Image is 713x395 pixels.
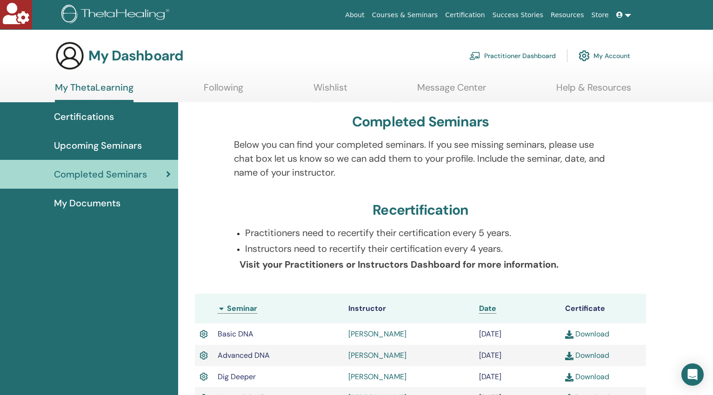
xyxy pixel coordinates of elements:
a: Date [479,303,496,314]
a: [PERSON_NAME] [348,350,406,360]
h3: Recertification [373,202,468,218]
td: [DATE] [474,323,560,345]
a: About [341,7,368,24]
a: [PERSON_NAME] [348,329,406,339]
b: Visit your Practitioners or Instructors Dashboard for more information. [240,258,559,270]
img: generic-user-icon.jpg [55,41,85,71]
a: My Account [579,46,630,66]
span: Certifications [54,110,114,124]
img: Active Certificate [200,371,208,383]
td: [DATE] [474,345,560,366]
a: My ThetaLearning [55,82,133,102]
a: Success Stories [489,7,547,24]
th: Instructor [344,294,474,323]
a: [PERSON_NAME] [348,372,406,382]
a: Courses & Seminars [368,7,442,24]
img: Active Certificate [200,349,208,362]
img: download.svg [565,352,573,360]
p: Practitioners need to recertify their certification every 5 years. [245,226,607,240]
a: Help & Resources [556,82,631,100]
a: Practitioner Dashboard [469,46,556,66]
h3: My Dashboard [88,47,183,64]
span: Completed Seminars [54,167,147,181]
span: Basic DNA [218,329,253,339]
a: Following [204,82,243,100]
img: cog.svg [579,48,590,64]
img: logo.png [61,5,173,26]
div: Open Intercom Messenger [681,363,704,386]
a: Download [565,329,609,339]
span: Upcoming Seminars [54,138,142,152]
p: Instructors need to recertify their certification every 4 years. [245,242,607,256]
span: Date [479,303,496,313]
span: Advanced DNA [218,350,270,360]
a: Wishlist [313,82,347,100]
img: chalkboard-teacher.svg [469,52,480,60]
a: Message Center [417,82,486,100]
a: Certification [441,7,488,24]
a: Store [588,7,613,24]
span: My Documents [54,196,120,210]
p: Below you can find your completed seminars. If you see missing seminars, please use chat box let ... [234,138,607,179]
img: download.svg [565,330,573,339]
a: Resources [547,7,588,24]
th: Certificate [560,294,646,323]
img: Active Certificate [200,328,208,340]
a: Download [565,350,609,360]
a: Download [565,372,609,382]
td: [DATE] [474,366,560,388]
h3: Completed Seminars [352,113,489,130]
img: download.svg [565,373,573,382]
span: Dig Deeper [218,372,256,382]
